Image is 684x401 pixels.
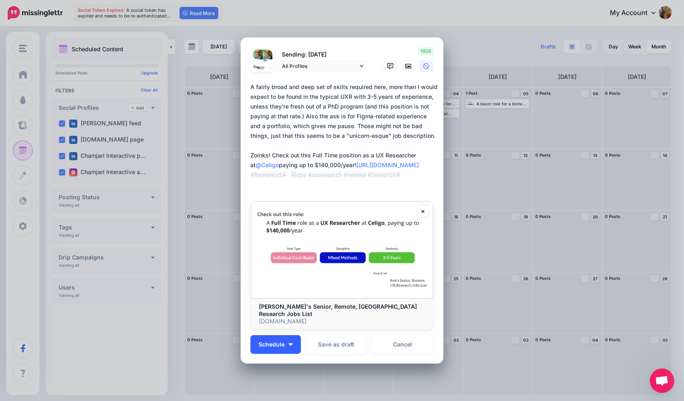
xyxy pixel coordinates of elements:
a: All Profiles [278,60,368,72]
img: arrow-down-white.png [289,343,293,346]
button: Schedule [250,335,301,354]
b: [PERSON_NAME]'s Senior, Remote, [GEOGRAPHIC_DATA] Research Jobs List [259,303,417,317]
p: [DOMAIN_NAME] [259,318,425,325]
a: Cancel [371,335,434,354]
span: 1606 [418,47,434,55]
img: 1694109576946-71801.png [263,50,272,59]
img: 1694109576946-71801.png [253,50,263,59]
span: Schedule [259,342,285,347]
img: 372659640_871211387676254_1607698127384173373_n-bsa138376.jpg [253,59,272,79]
img: Ben's Senior, Remote, UX Research Jobs List [251,201,433,299]
div: A fairly broad and deep set of skills required here, more than I would expect to be found in the ... [250,82,438,180]
span: All Profiles [282,62,358,70]
button: Save as draft [305,335,367,354]
p: Sending: [DATE] [278,50,368,59]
